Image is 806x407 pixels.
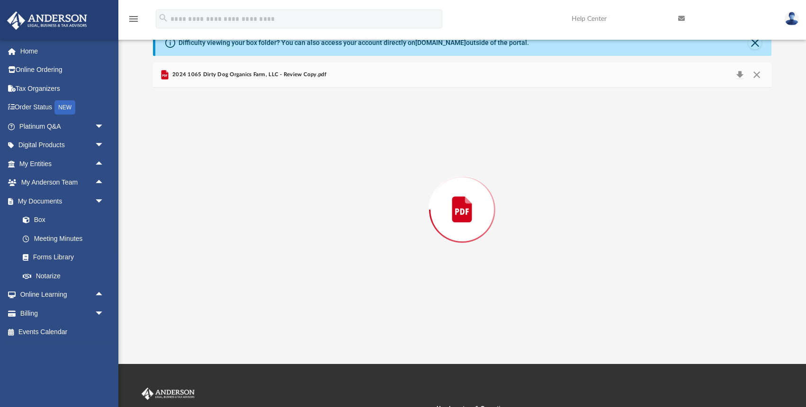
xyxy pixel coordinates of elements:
a: Digital Productsarrow_drop_down [7,136,118,155]
span: 2024 1065 Dirty Dog Organics Farm, LLC - Review Copy.pdf [170,71,326,79]
a: [DOMAIN_NAME] [415,39,466,46]
a: menu [128,18,139,25]
div: NEW [54,100,75,115]
div: Difficulty viewing your box folder? You can also access your account directly on outside of the p... [179,38,529,48]
a: Online Learningarrow_drop_up [7,285,114,304]
a: Notarize [13,266,114,285]
span: arrow_drop_down [95,192,114,211]
a: Billingarrow_drop_down [7,304,118,323]
span: arrow_drop_up [95,154,114,174]
button: Download [732,68,749,81]
button: Close [748,36,761,49]
a: Forms Library [13,248,109,267]
span: arrow_drop_down [95,136,114,155]
img: Anderson Advisors Platinum Portal [140,388,197,400]
img: Anderson Advisors Platinum Portal [4,11,90,30]
div: Preview [153,62,772,332]
a: Box [13,211,109,230]
i: search [158,13,169,23]
a: Online Ordering [7,61,118,80]
span: arrow_drop_up [95,285,114,305]
a: Events Calendar [7,323,118,342]
a: My Entitiesarrow_drop_up [7,154,118,173]
a: My Documentsarrow_drop_down [7,192,114,211]
a: Order StatusNEW [7,98,118,117]
a: Home [7,42,118,61]
a: My Anderson Teamarrow_drop_up [7,173,114,192]
span: arrow_drop_down [95,304,114,323]
button: Close [748,68,765,81]
span: arrow_drop_up [95,173,114,193]
a: Platinum Q&Aarrow_drop_down [7,117,118,136]
a: Tax Organizers [7,79,118,98]
span: arrow_drop_down [95,117,114,136]
img: User Pic [785,12,799,26]
i: menu [128,13,139,25]
a: Meeting Minutes [13,229,114,248]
